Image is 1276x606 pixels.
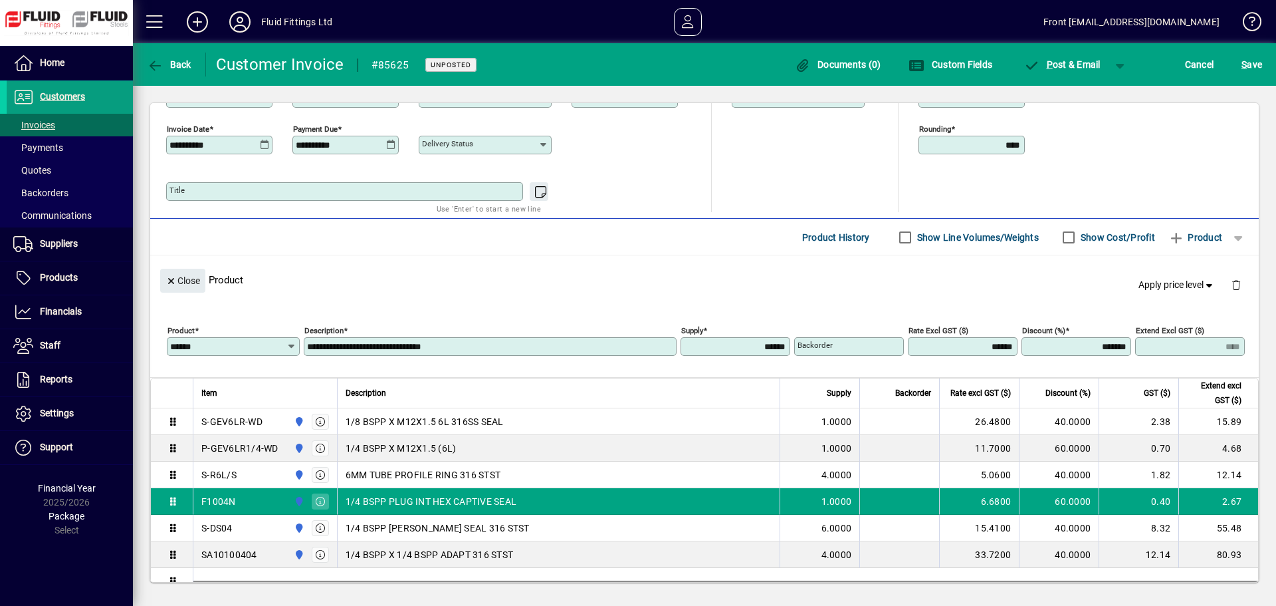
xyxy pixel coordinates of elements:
a: Payments [7,136,133,159]
mat-label: Payment due [293,124,338,134]
mat-hint: Use 'Enter' to start a new line [437,201,541,216]
mat-label: Backorder [797,341,833,350]
span: Backorders [13,188,68,198]
span: 1/4 BSPP [PERSON_NAME] SEAL 316 STST [346,522,530,535]
mat-label: Title [169,186,185,195]
button: Profile [219,10,261,34]
td: 55.48 [1178,515,1258,541]
a: Quotes [7,159,133,182]
a: Staff [7,329,133,363]
mat-label: Supply [681,326,703,335]
td: 0.70 [1099,435,1178,462]
span: AUCKLAND [290,441,306,456]
div: S-DS04 [201,522,233,535]
a: Support [7,431,133,464]
span: Documents (0) [795,59,881,70]
td: 2.38 [1099,408,1178,435]
div: Fluid Fittings Ltd [261,11,332,33]
button: Product History [797,226,875,249]
td: 60.0000 [1019,435,1099,462]
a: Financials [7,295,133,329]
button: Custom Fields [905,53,996,76]
span: Communications [13,210,92,221]
button: Product [1162,226,1229,249]
span: 6MM TUBE PROFILE RING 316 STST [346,468,501,482]
div: 33.7200 [948,548,1011,561]
span: Financials [40,306,82,317]
a: Settings [7,397,133,430]
span: AUCKLAND [290,468,306,482]
div: 15.4100 [948,522,1011,535]
button: Apply price level [1133,273,1221,297]
span: Quotes [13,165,51,176]
td: 80.93 [1178,541,1258,568]
span: Description [346,386,386,400]
mat-label: Discount (%) [1022,326,1065,335]
div: Customer Invoice [216,54,344,75]
span: P [1047,59,1053,70]
span: 1.0000 [821,495,852,508]
td: 60.0000 [1019,488,1099,515]
div: 5.0600 [948,468,1011,482]
app-page-header-button: Close [157,274,209,286]
span: Discount (%) [1045,386,1091,400]
button: Delete [1220,269,1252,301]
span: Custom Fields [908,59,992,70]
div: 26.4800 [948,415,1011,428]
span: Unposted [431,61,471,69]
td: 12.14 [1099,541,1178,568]
span: Invoices [13,120,55,130]
span: AUCKLAND [290,494,306,509]
td: 40.0000 [1019,408,1099,435]
span: Reports [40,374,72,384]
mat-label: Rounding [919,124,951,134]
span: Suppliers [40,238,78,249]
span: Product History [802,227,870,248]
a: Home [7,47,133,80]
a: Suppliers [7,227,133,261]
span: GST ($) [1144,386,1170,400]
span: Package [49,511,84,522]
span: Payments [13,142,63,153]
span: Item [201,386,217,400]
span: Rate excl GST ($) [950,386,1011,400]
span: S [1241,59,1247,70]
span: 1/4 BSPP X 1/4 BSPP ADAPT 316 STST [346,548,514,561]
div: Front [EMAIL_ADDRESS][DOMAIN_NAME] [1043,11,1220,33]
a: Products [7,261,133,295]
td: 40.0000 [1019,462,1099,488]
span: Close [165,270,200,292]
td: 40.0000 [1019,515,1099,541]
span: 6.0000 [821,522,852,535]
span: AUCKLAND [290,521,306,535]
span: Customers [40,91,85,102]
span: Supply [827,386,851,400]
button: Add [176,10,219,34]
button: Documents (0) [792,53,885,76]
mat-label: Invoice date [167,124,209,134]
app-page-header-button: Delete [1220,279,1252,291]
td: 40.0000 [1019,541,1099,568]
mat-label: Description [304,326,344,335]
a: Communications [7,204,133,227]
span: AUCKLAND [290,414,306,429]
mat-label: Delivery status [422,139,473,148]
span: Product [1168,227,1222,248]
div: Product [150,255,1259,304]
span: 4.0000 [821,468,852,482]
span: Apply price level [1138,278,1216,292]
span: Support [40,442,73,452]
span: Home [40,57,64,68]
span: 1/4 BSPP PLUG INT HEX CAPTIVE SEAL [346,495,517,508]
button: Back [144,53,195,76]
div: 6.6800 [948,495,1011,508]
div: S-GEV6LR-WD [201,415,263,428]
app-page-header-button: Back [133,53,206,76]
div: SA10100404 [201,548,257,561]
span: ave [1241,54,1262,75]
div: P-GEV6LR1/4-WD [201,442,278,455]
span: ost & Email [1023,59,1101,70]
a: Invoices [7,114,133,136]
td: 8.32 [1099,515,1178,541]
label: Show Line Volumes/Weights [914,231,1039,244]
